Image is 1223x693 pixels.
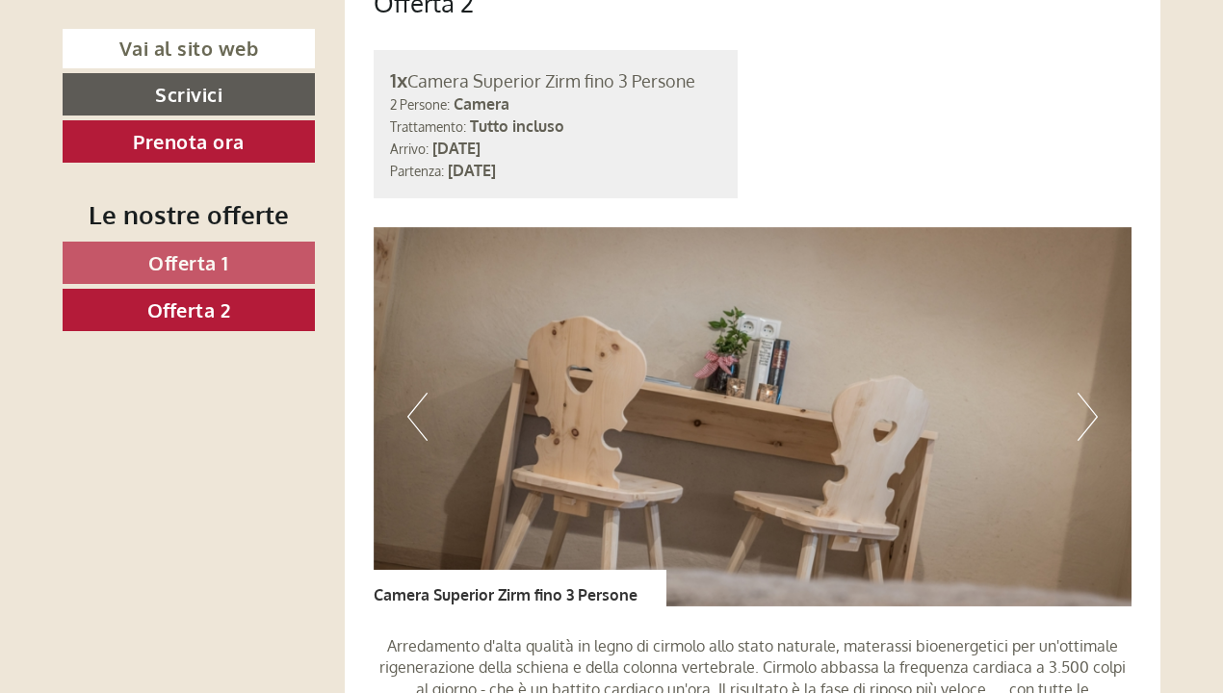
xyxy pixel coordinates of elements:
a: Scrivici [63,73,315,115]
span: Offerta 1 [148,250,229,275]
small: Arrivo: [390,141,429,157]
small: 20:18 [29,93,292,107]
div: Camera Superior Zirm fino 3 Persone [390,66,722,94]
span: Offerta 2 [147,297,231,322]
a: Vai al sito web [63,29,315,68]
b: [DATE] [432,139,481,158]
button: Previous [407,393,428,441]
img: image [374,227,1132,606]
small: Partenza: [390,163,444,179]
b: 1x [390,67,407,92]
button: Invia [654,499,760,541]
div: giovedì [338,14,422,47]
div: Berghotel Alpenrast [29,56,292,71]
small: Trattamento: [390,118,466,135]
b: [DATE] [448,161,496,180]
small: 2 Persone: [390,96,450,113]
div: Buon giorno, come possiamo aiutarla? [14,52,301,111]
a: Prenota ora [63,120,315,163]
div: Camera Superior Zirm fino 3 Persone [374,570,666,606]
b: Tutto incluso [470,116,564,136]
button: Next [1078,393,1098,441]
div: Le nostre offerte [63,196,315,232]
b: Camera [454,94,509,114]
